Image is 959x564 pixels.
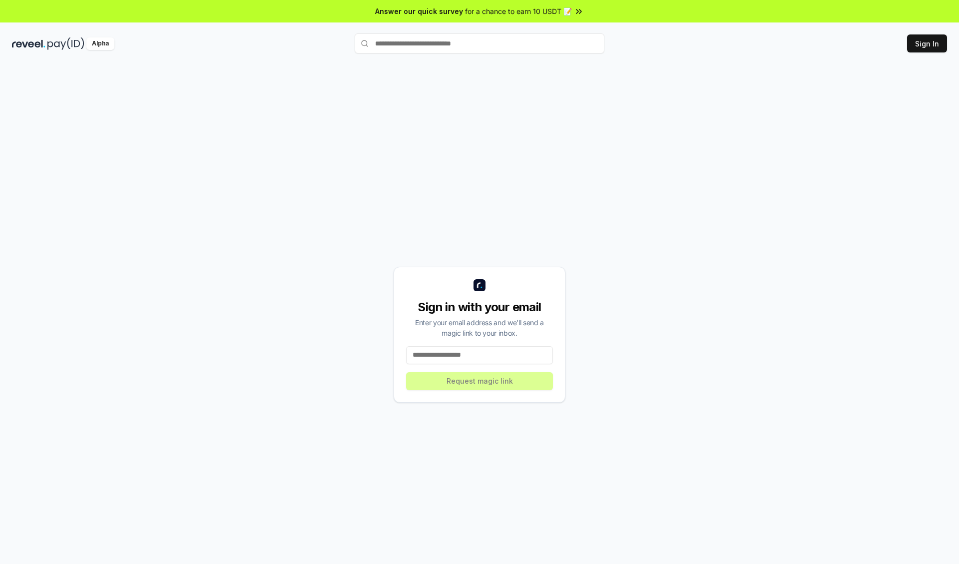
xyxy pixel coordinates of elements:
span: for a chance to earn 10 USDT 📝 [465,6,572,16]
img: pay_id [47,37,84,50]
div: Sign in with your email [406,299,553,315]
div: Enter your email address and we’ll send a magic link to your inbox. [406,317,553,338]
div: Alpha [86,37,114,50]
span: Answer our quick survey [375,6,463,16]
img: reveel_dark [12,37,45,50]
button: Sign In [907,34,947,52]
img: logo_small [474,279,485,291]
